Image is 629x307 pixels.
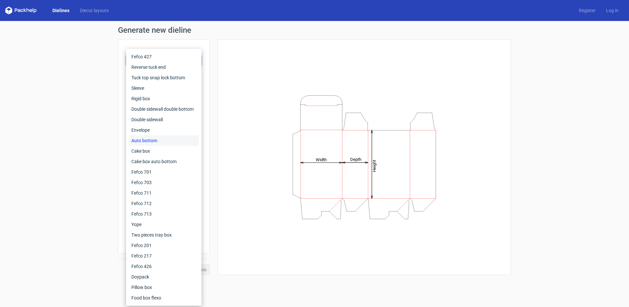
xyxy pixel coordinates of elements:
div: Reverse tuck end [129,62,199,72]
div: Double sidewall [129,114,199,125]
div: Pillow box [129,282,199,293]
div: Cake box auto bottom [129,156,199,167]
tspan: Width [316,157,327,162]
div: Fefco 426 [129,261,199,272]
div: Double sidewall double bottom [129,104,199,114]
div: Yope [129,219,199,230]
div: Fefco 427 [129,51,199,62]
div: Food box flexo [129,293,199,303]
div: Auto bottom [129,135,199,146]
div: Fefco 711 [129,188,199,198]
h1: Generate new dieline [118,26,511,34]
tspan: Height [372,160,377,172]
a: Log in [601,7,624,14]
a: Dielines [47,7,75,14]
div: Fefco 703 [129,177,199,188]
div: Sleeve [129,83,199,93]
a: Register [574,7,601,14]
a: Diecut layouts [75,7,114,14]
div: Doypack [129,272,199,282]
div: Fefco 712 [129,198,199,209]
div: Fefco 713 [129,209,199,219]
label: Product template [126,48,201,54]
div: Cake box [129,146,199,156]
div: Fefco 217 [129,251,199,261]
div: Two pieces tray box [129,230,199,240]
tspan: Depth [350,157,361,162]
div: Envelope [129,125,199,135]
div: Fefco 201 [129,240,199,251]
div: Rigid box [129,93,199,104]
div: Tuck top snap lock bottom [129,72,199,83]
div: Fefco 701 [129,167,199,177]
